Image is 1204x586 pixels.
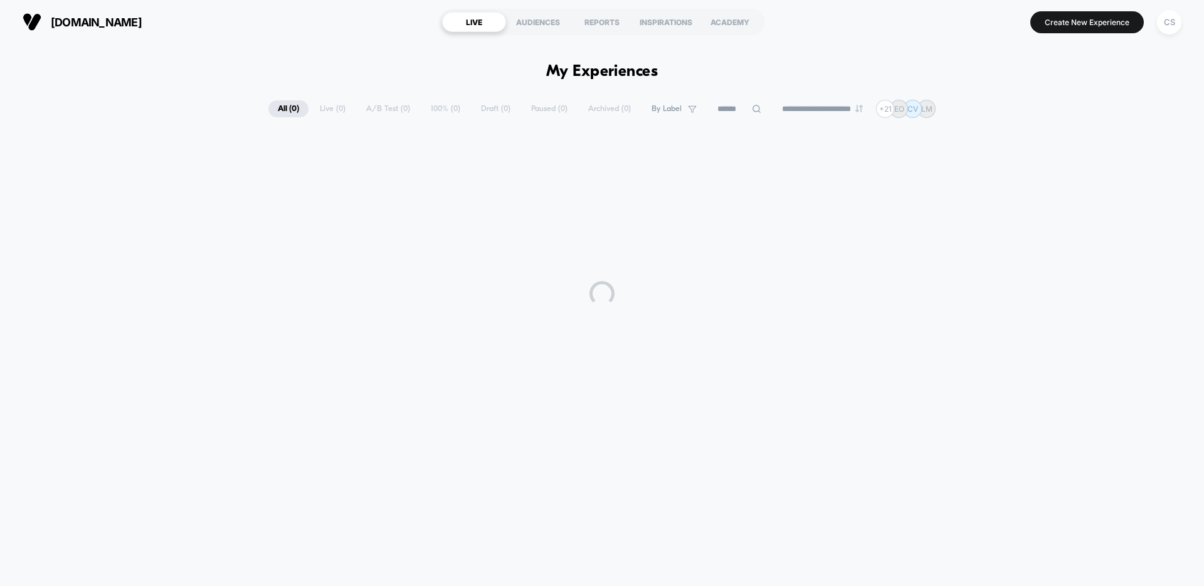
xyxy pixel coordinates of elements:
button: CS [1153,9,1185,35]
img: Visually logo [23,13,41,31]
p: EO [894,104,904,114]
span: By Label [652,104,682,114]
span: All ( 0 ) [268,100,309,117]
div: + 21 [876,100,894,118]
img: end [855,105,863,112]
div: INSPIRATIONS [634,12,698,32]
div: LIVE [442,12,506,32]
p: LM [921,104,932,114]
div: REPORTS [570,12,634,32]
div: ACADEMY [698,12,762,32]
div: CS [1157,10,1181,35]
h1: My Experiences [546,63,658,81]
span: [DOMAIN_NAME] [51,16,142,29]
p: CV [907,104,918,114]
button: [DOMAIN_NAME] [19,12,145,32]
div: AUDIENCES [506,12,570,32]
button: Create New Experience [1030,11,1144,33]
